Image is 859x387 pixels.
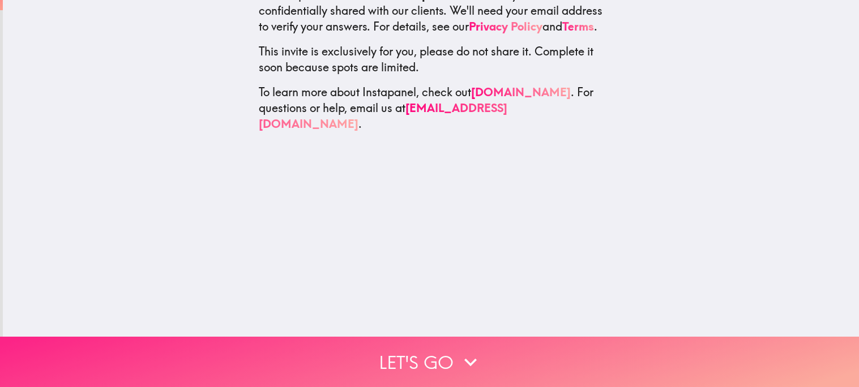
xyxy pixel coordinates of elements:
[259,44,603,75] p: This invite is exclusively for you, please do not share it. Complete it soon because spots are li...
[259,84,603,132] p: To learn more about Instapanel, check out . For questions or help, email us at .
[471,85,571,99] a: [DOMAIN_NAME]
[562,19,594,33] a: Terms
[469,19,542,33] a: Privacy Policy
[259,101,507,131] a: [EMAIL_ADDRESS][DOMAIN_NAME]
